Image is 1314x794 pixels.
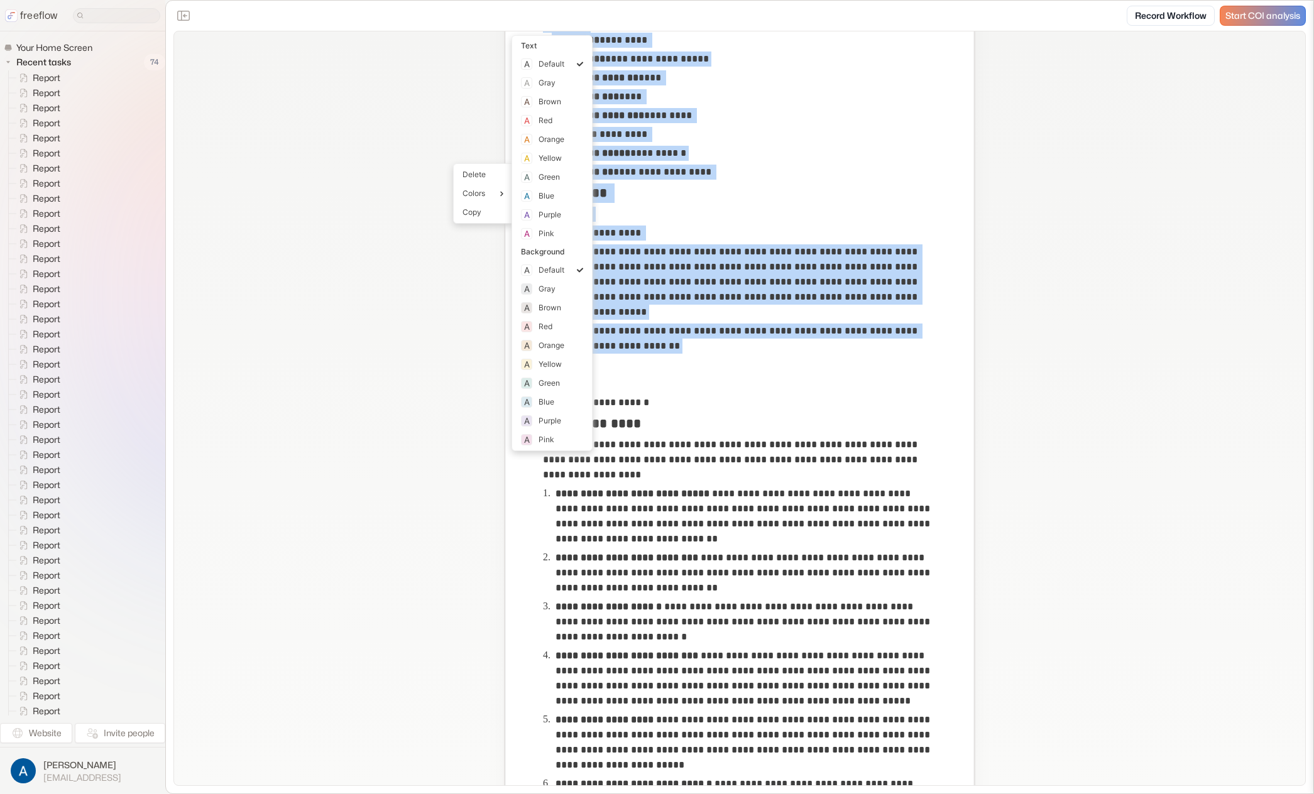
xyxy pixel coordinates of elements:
a: Report [9,462,65,477]
span: 74 [144,54,165,70]
span: Report [30,614,64,627]
div: Default [539,264,571,275]
span: Report [30,177,64,190]
a: Report [9,236,65,251]
button: Close the sidebar [173,6,194,26]
a: Report [9,281,65,296]
div: Gray [539,77,564,88]
a: Report [9,658,65,673]
div: Background [513,242,591,260]
div: Colors [463,188,506,199]
span: Report [30,705,64,717]
span: Report [30,102,64,114]
div: Pink [539,227,564,239]
span: Report [30,418,64,431]
a: Report [9,266,65,281]
span: Report [30,494,64,506]
span: Report [30,358,64,371]
span: Report [30,569,64,582]
span: [PERSON_NAME] [43,759,121,771]
a: Report [9,598,65,613]
a: Report [9,131,65,146]
div: Text [513,36,591,54]
a: Report [9,327,65,342]
span: Report [30,87,64,99]
a: Report [9,312,65,327]
a: Report [9,116,65,131]
a: Record Workflow [1127,6,1215,26]
span: Report [30,237,64,250]
a: Report [9,251,65,266]
a: Report [9,176,65,191]
span: Report [30,675,64,687]
a: Report [9,688,65,704]
a: Report [9,477,65,492]
a: Report [9,161,65,176]
span: Report [30,629,64,642]
span: Report [30,644,64,657]
div: Red [539,114,564,126]
button: Recent tasks [4,55,76,70]
a: Report [9,568,65,583]
a: Start COI analysis [1220,6,1306,26]
span: Report [30,268,64,280]
span: Report [30,509,64,521]
span: Report [30,554,64,567]
span: Report [30,313,64,325]
span: Report [30,72,64,84]
a: Report [9,146,65,161]
div: Brown [539,95,564,107]
span: Report [30,222,64,235]
span: Report [30,449,64,461]
div: Orange [539,339,564,351]
a: Report [9,508,65,523]
a: Report [9,643,65,658]
span: Report [30,433,64,446]
a: Your Home Screen [4,41,97,54]
a: Report [9,191,65,206]
div: Green [539,171,564,182]
div: Purple [539,209,564,220]
a: Report [9,296,65,312]
span: Report [30,298,64,310]
a: Report [9,523,65,538]
a: freeflow [5,8,58,23]
span: Report [30,328,64,340]
span: Report [30,464,64,476]
a: Report [9,402,65,417]
a: Report [9,432,65,447]
span: Report [30,660,64,672]
span: Report [30,132,64,144]
a: Report [9,342,65,357]
div: Orange [539,133,564,144]
a: Report [9,628,65,643]
span: Report [30,479,64,491]
a: Report [9,357,65,372]
a: Report [9,221,65,236]
a: Report [9,492,65,508]
div: Brown [539,302,564,313]
span: Report [30,373,64,386]
span: Report [30,162,64,175]
a: Report [9,206,65,221]
a: Report [9,101,65,116]
div: Yellow [539,358,564,369]
a: Report [9,70,65,85]
span: Report [30,147,64,160]
a: Report [9,447,65,462]
a: Report [9,583,65,598]
button: [PERSON_NAME][EMAIL_ADDRESS] [8,755,158,786]
a: Report [9,613,65,628]
div: Pink [539,433,564,445]
span: Report [30,388,64,401]
span: Report [30,524,64,536]
div: Yellow [539,152,564,163]
span: Your Home Screen [14,41,96,54]
div: Gray [539,283,564,294]
a: Report [9,704,65,719]
div: Blue [539,396,564,407]
span: [EMAIL_ADDRESS] [43,772,121,783]
a: Report [9,372,65,387]
span: Report [30,207,64,220]
img: profile [11,758,36,783]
